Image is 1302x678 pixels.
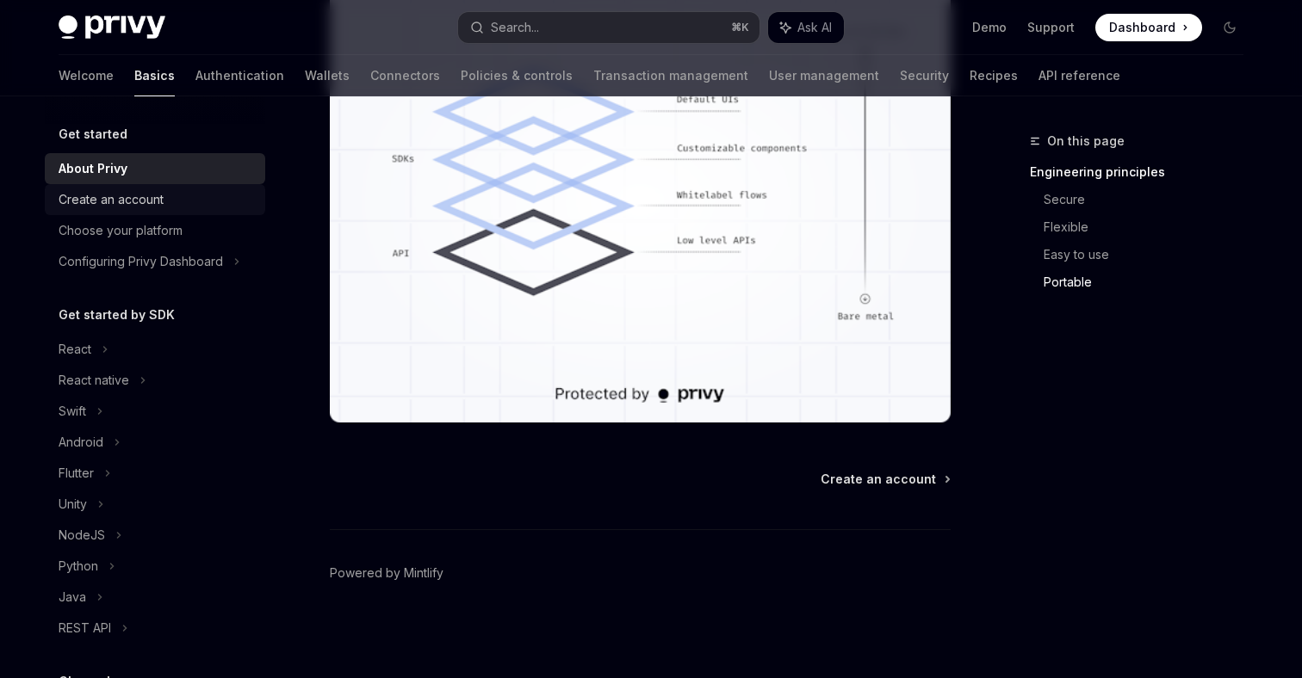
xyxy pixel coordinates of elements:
a: Choose your platform [45,215,265,246]
a: Transaction management [593,55,748,96]
a: Recipes [970,55,1018,96]
a: Create an account [45,184,265,215]
button: Ask AI [768,12,844,43]
a: Engineering principles [1030,158,1257,186]
div: Search... [491,17,539,38]
div: Choose your platform [59,220,183,241]
div: Flutter [59,463,94,484]
div: About Privy [59,158,127,179]
a: Dashboard [1095,14,1202,41]
a: Policies & controls [461,55,573,96]
a: Authentication [195,55,284,96]
span: ⌘ K [731,21,749,34]
a: Wallets [305,55,350,96]
a: Flexible [1044,213,1257,241]
a: Portable [1044,268,1257,296]
div: Swift [59,401,86,422]
div: Android [59,432,103,453]
img: dark logo [59,15,165,40]
a: Connectors [370,55,440,96]
h5: Get started by SDK [59,305,175,325]
div: Java [59,587,86,607]
span: Create an account [821,471,936,488]
div: React native [59,370,129,391]
div: Unity [59,494,87,515]
a: API reference [1038,55,1120,96]
div: Python [59,556,98,576]
a: Easy to use [1044,241,1257,268]
a: About Privy [45,153,265,184]
div: Create an account [59,189,164,210]
a: Basics [134,55,175,96]
a: Powered by Mintlify [330,564,443,582]
a: Create an account [821,471,949,488]
div: REST API [59,618,111,638]
button: Search...⌘K [458,12,759,43]
a: Secure [1044,186,1257,213]
span: Dashboard [1109,19,1175,36]
a: User management [769,55,879,96]
span: Ask AI [797,19,832,36]
div: React [59,339,91,360]
a: Demo [972,19,1007,36]
h5: Get started [59,124,127,145]
a: Welcome [59,55,114,96]
div: Configuring Privy Dashboard [59,251,223,272]
button: Toggle dark mode [1216,14,1243,41]
a: Support [1027,19,1075,36]
a: Security [900,55,949,96]
span: On this page [1047,131,1125,151]
div: NodeJS [59,525,105,545]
